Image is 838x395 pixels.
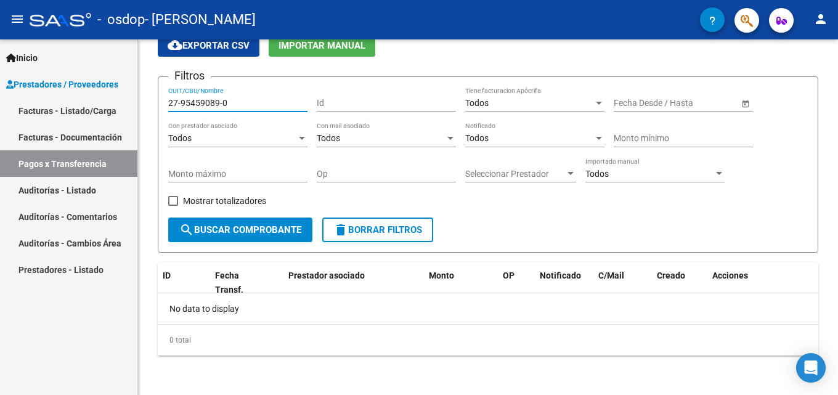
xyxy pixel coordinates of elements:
[503,271,515,280] span: OP
[158,263,210,303] datatable-header-cell: ID
[465,98,489,108] span: Todos
[168,67,211,84] h3: Filtros
[739,97,752,110] button: Open calendar
[498,263,535,303] datatable-header-cell: OP
[97,6,145,33] span: - osdop
[707,263,818,303] datatable-header-cell: Acciones
[465,169,565,179] span: Seleccionar Prestador
[657,271,685,280] span: Creado
[179,222,194,237] mat-icon: search
[269,34,375,57] button: Importar Manual
[652,263,707,303] datatable-header-cell: Creado
[535,263,593,303] datatable-header-cell: Notificado
[813,12,828,26] mat-icon: person
[424,263,498,303] datatable-header-cell: Monto
[179,224,301,235] span: Buscar Comprobante
[158,293,818,324] div: No data to display
[429,271,454,280] span: Monto
[279,40,365,51] span: Importar Manual
[145,6,256,33] span: - [PERSON_NAME]
[585,169,609,179] span: Todos
[168,133,192,143] span: Todos
[322,218,433,242] button: Borrar Filtros
[593,263,652,303] datatable-header-cell: C/Mail
[158,34,259,57] button: Exportar CSV
[283,263,424,303] datatable-header-cell: Prestador asociado
[10,12,25,26] mat-icon: menu
[6,78,118,91] span: Prestadores / Proveedores
[333,224,422,235] span: Borrar Filtros
[158,325,818,356] div: 0 total
[333,222,348,237] mat-icon: delete
[6,51,38,65] span: Inicio
[669,98,730,108] input: Fecha fin
[168,218,312,242] button: Buscar Comprobante
[317,133,340,143] span: Todos
[215,271,243,295] span: Fecha Transf.
[288,271,365,280] span: Prestador asociado
[168,40,250,51] span: Exportar CSV
[168,38,182,52] mat-icon: cloud_download
[465,133,489,143] span: Todos
[614,98,659,108] input: Fecha inicio
[712,271,748,280] span: Acciones
[163,271,171,280] span: ID
[598,271,624,280] span: C/Mail
[540,271,581,280] span: Notificado
[796,353,826,383] div: Open Intercom Messenger
[183,193,266,208] span: Mostrar totalizadores
[210,263,266,303] datatable-header-cell: Fecha Transf.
